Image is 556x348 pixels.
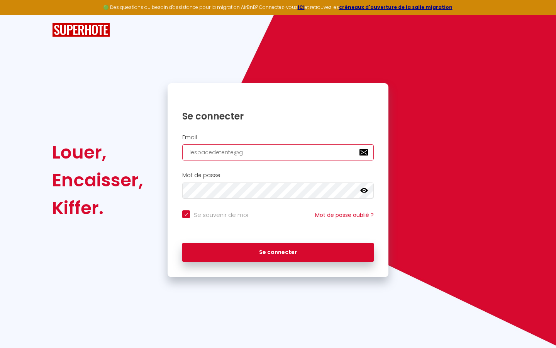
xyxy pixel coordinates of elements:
[52,23,110,37] img: SuperHote logo
[182,172,374,179] h2: Mot de passe
[182,134,374,141] h2: Email
[52,138,143,166] div: Louer,
[315,211,374,219] a: Mot de passe oublié ?
[6,3,29,26] button: Ouvrir le widget de chat LiveChat
[52,194,143,222] div: Kiffer.
[182,243,374,262] button: Se connecter
[182,110,374,122] h1: Se connecter
[52,166,143,194] div: Encaisser,
[298,4,305,10] a: ICI
[182,144,374,160] input: Ton Email
[339,4,453,10] a: créneaux d'ouverture de la salle migration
